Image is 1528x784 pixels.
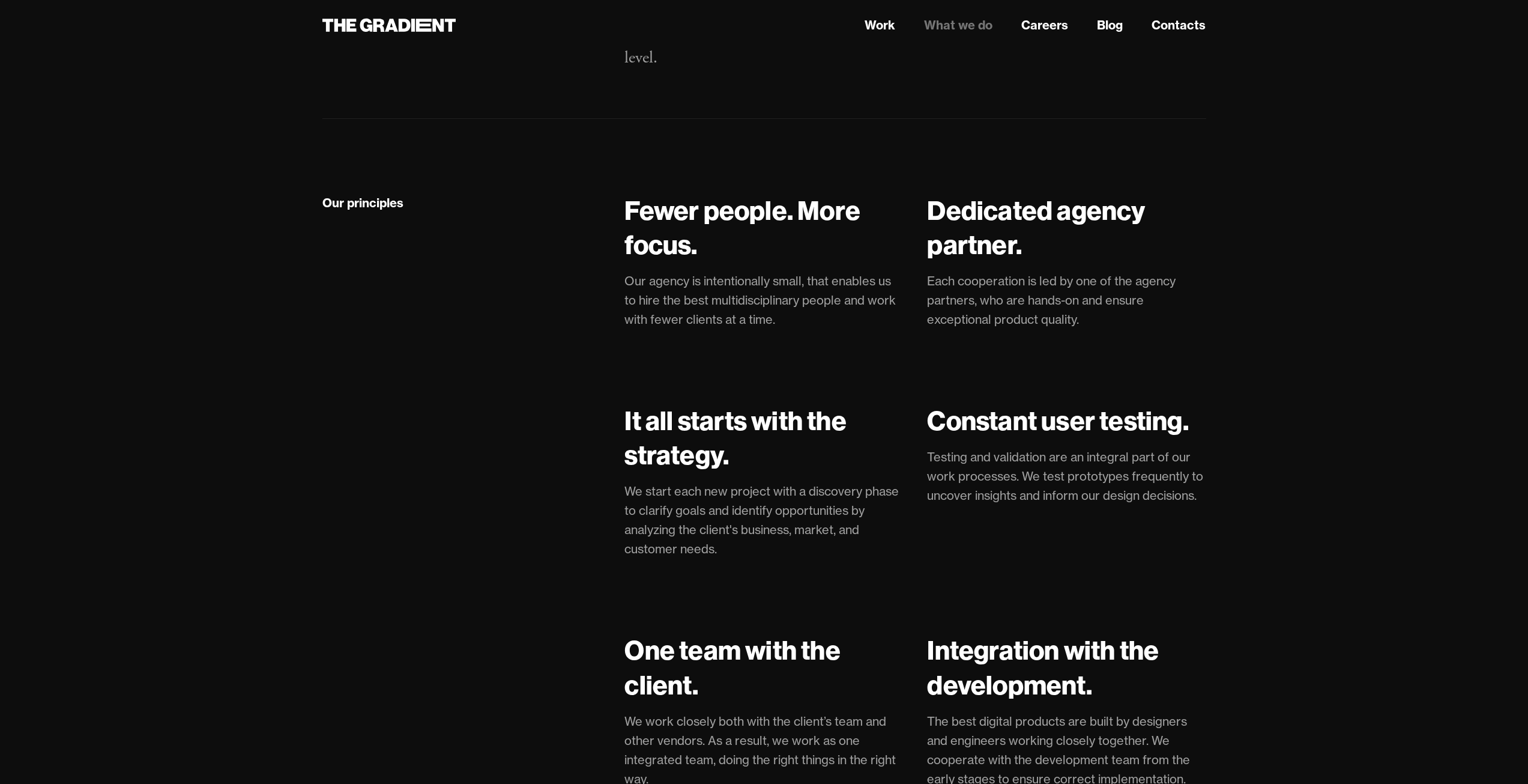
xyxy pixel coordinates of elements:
[927,404,1206,438] h4: Constant user testing.
[1097,16,1123,34] a: Blog
[927,633,1206,702] h4: Integration with the development.
[865,16,895,34] a: Work
[927,193,1206,262] h4: Dedicated agency partner.
[624,404,903,472] h4: It all starts with the strategy.
[1021,16,1068,34] a: Careers
[927,448,1206,505] p: Testing and validation are an integral part of our work processes. We test prototypes frequently ...
[624,633,903,702] h4: One team with the client.
[927,272,1206,329] p: Each cooperation is led by one of the agency partners, who are hands-on and ensure exceptional pr...
[924,16,992,34] a: What we do
[624,482,903,559] p: We start each new project with a discovery phase to clarify goals and identify opportunities by a...
[624,193,903,262] h4: Fewer people. More focus.
[322,195,403,211] div: Our principles
[1152,16,1206,34] a: Contacts
[624,272,903,329] p: Our agency is intentionally small, that enables us to hire the best multidisciplinary people and ...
